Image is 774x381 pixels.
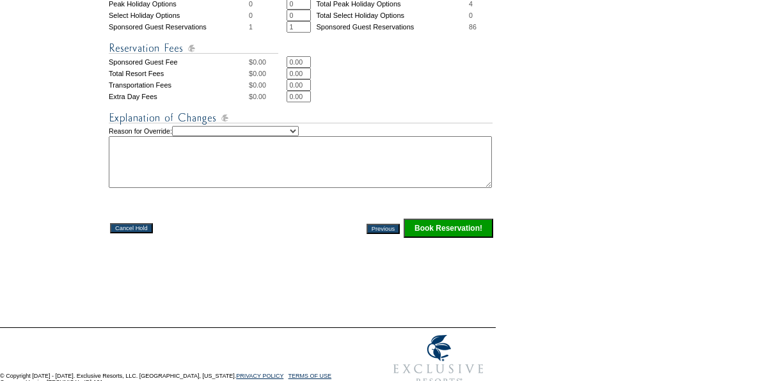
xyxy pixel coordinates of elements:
span: 0.00 [253,93,266,100]
input: Previous [367,224,400,234]
td: Sponsored Guest Reservations [109,21,249,33]
img: Explanation of Changes [109,110,493,126]
td: Total Select Holiday Options [316,10,469,21]
a: PRIVACY POLICY [236,373,283,379]
span: 0.00 [253,58,266,66]
td: Extra Day Fees [109,91,249,102]
td: Transportation Fees [109,79,249,91]
td: Sponsored Guest Reservations [316,21,469,33]
span: 0 [249,12,253,19]
span: 0.00 [253,81,266,89]
td: Total Resort Fees [109,68,249,79]
a: TERMS OF USE [288,373,332,379]
input: Cancel Hold [110,223,153,233]
td: $ [249,68,287,79]
span: 86 [469,23,477,31]
span: 1 [249,23,253,31]
input: Click this button to finalize your reservation. [404,219,493,238]
td: Select Holiday Options [109,10,249,21]
td: $ [249,79,287,91]
td: $ [249,56,287,68]
td: $ [249,91,287,102]
img: Reservation Fees [109,40,278,56]
span: 0.00 [253,70,266,77]
td: Sponsored Guest Fee [109,56,249,68]
td: Reason for Override: [109,126,494,188]
span: 0 [469,12,473,19]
